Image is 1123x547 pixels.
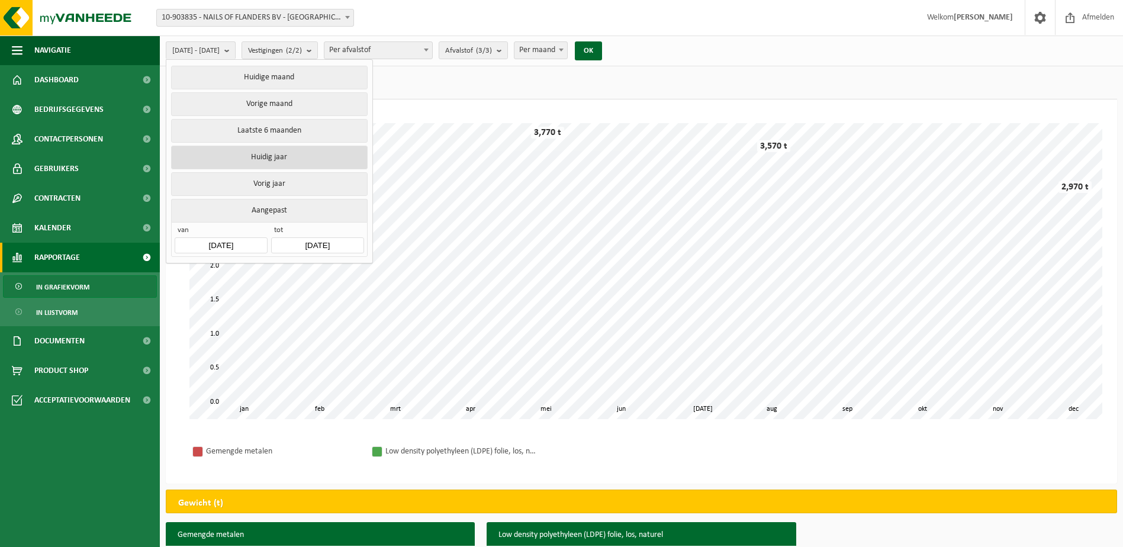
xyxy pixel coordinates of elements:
span: 10-903835 - NAILS OF FLANDERS BV - SNAASKERKE [157,9,353,26]
span: Per maand [514,41,568,59]
button: Laatste 6 maanden [171,119,367,143]
div: 2,970 t [1058,181,1092,193]
span: Dashboard [34,65,79,95]
span: Rapportage [34,243,80,272]
span: Contactpersonen [34,124,103,154]
div: 3,570 t [757,140,790,152]
span: 10-903835 - NAILS OF FLANDERS BV - SNAASKERKE [156,9,354,27]
span: Vestigingen [248,42,302,60]
button: OK [575,41,602,60]
button: Huidig jaar [171,146,367,169]
h2: Gewicht (t) [166,490,235,516]
div: Gemengde metalen [206,444,360,459]
a: In grafiekvorm [3,275,157,298]
span: van [175,226,267,237]
strong: [PERSON_NAME] [954,13,1013,22]
span: Bedrijfsgegevens [34,95,104,124]
button: Aangepast [171,199,367,222]
button: Huidige maand [171,66,367,89]
span: Product Shop [34,356,88,385]
span: Acceptatievoorwaarden [34,385,130,415]
span: Per maand [514,42,567,59]
span: Afvalstof [445,42,492,60]
span: In lijstvorm [36,301,78,324]
span: Gebruikers [34,154,79,184]
div: 3,770 t [531,127,564,139]
button: Afvalstof(3/3) [439,41,508,59]
span: Per afvalstof [324,42,432,59]
span: Documenten [34,326,85,356]
div: Low density polyethyleen (LDPE) folie, los, naturel [385,444,539,459]
button: Vorige maand [171,92,367,116]
button: [DATE] - [DATE] [166,41,236,59]
span: Kalender [34,213,71,243]
span: Per afvalstof [324,41,433,59]
count: (3/3) [476,47,492,54]
span: In grafiekvorm [36,276,89,298]
span: Navigatie [34,36,71,65]
count: (2/2) [286,47,302,54]
span: tot [271,226,363,237]
button: Vorig jaar [171,172,367,196]
a: In lijstvorm [3,301,157,323]
button: Vestigingen(2/2) [242,41,318,59]
span: [DATE] - [DATE] [172,42,220,60]
span: Contracten [34,184,81,213]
